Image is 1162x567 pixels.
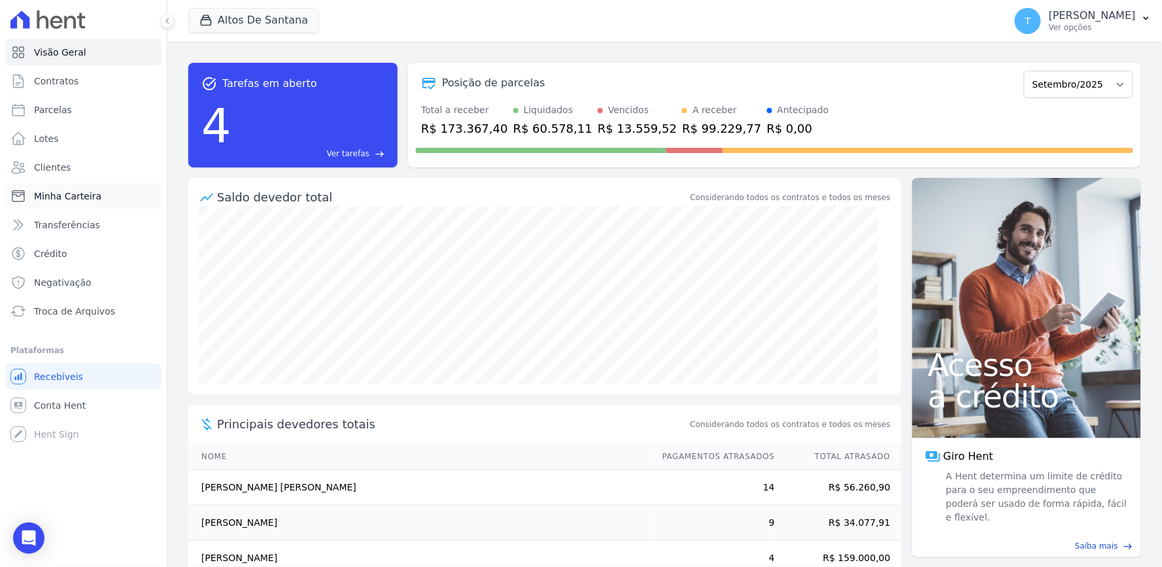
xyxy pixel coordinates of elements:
[421,120,508,137] div: R$ 173.367,40
[421,103,508,117] div: Total a receber
[10,343,156,358] div: Plataformas
[513,120,592,137] div: R$ 60.578,11
[5,97,162,123] a: Parcelas
[217,188,688,206] div: Saldo devedor total
[5,39,162,65] a: Visão Geral
[5,298,162,324] a: Troca de Arquivos
[598,120,677,137] div: R$ 13.559,52
[920,540,1133,552] a: Saiba mais east
[650,443,776,470] th: Pagamentos Atrasados
[5,183,162,209] a: Minha Carteira
[237,148,384,160] a: Ver tarefas east
[778,103,829,117] div: Antecipado
[524,103,573,117] div: Liquidados
[5,392,162,419] a: Conta Hent
[188,443,650,470] th: Nome
[13,523,44,554] div: Open Intercom Messenger
[34,276,92,289] span: Negativação
[34,75,78,88] span: Contratos
[692,103,737,117] div: A receber
[442,75,545,91] div: Posição de parcelas
[944,470,1128,524] span: A Hent determina um limite de crédito para o seu empreendimento que poderá ser usado de forma ráp...
[217,415,688,433] span: Principais devedores totais
[928,349,1125,381] span: Acesso
[222,76,317,92] span: Tarefas em aberto
[5,269,162,296] a: Negativação
[1004,3,1162,39] button: T [PERSON_NAME] Ver opções
[776,506,901,541] td: R$ 34.077,91
[691,192,891,203] div: Considerando todos os contratos e todos os meses
[34,132,59,145] span: Lotes
[1049,22,1136,33] p: Ver opções
[34,305,115,318] span: Troca de Arquivos
[34,218,100,232] span: Transferências
[34,399,86,412] span: Conta Hent
[201,92,231,160] div: 4
[5,68,162,94] a: Contratos
[5,364,162,390] a: Recebíveis
[691,419,891,430] span: Considerando todos os contratos e todos os meses
[650,506,776,541] td: 9
[327,148,369,160] span: Ver tarefas
[188,506,650,541] td: [PERSON_NAME]
[776,470,901,506] td: R$ 56.260,90
[188,470,650,506] td: [PERSON_NAME] [PERSON_NAME]
[34,46,86,59] span: Visão Geral
[650,470,776,506] td: 14
[34,161,71,174] span: Clientes
[944,449,993,464] span: Giro Hent
[34,370,83,383] span: Recebíveis
[767,120,829,137] div: R$ 0,00
[34,103,72,116] span: Parcelas
[776,443,901,470] th: Total Atrasado
[1123,541,1133,551] span: east
[201,76,217,92] span: task_alt
[1075,540,1118,552] span: Saiba mais
[608,103,649,117] div: Vencidos
[5,154,162,180] a: Clientes
[34,247,67,260] span: Crédito
[188,8,319,33] button: Altos De Santana
[682,120,761,137] div: R$ 99.229,77
[5,212,162,238] a: Transferências
[375,149,384,159] span: east
[928,381,1125,412] span: a crédito
[5,126,162,152] a: Lotes
[5,241,162,267] a: Crédito
[1049,9,1136,22] p: [PERSON_NAME]
[1025,16,1031,26] span: T
[34,190,101,203] span: Minha Carteira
